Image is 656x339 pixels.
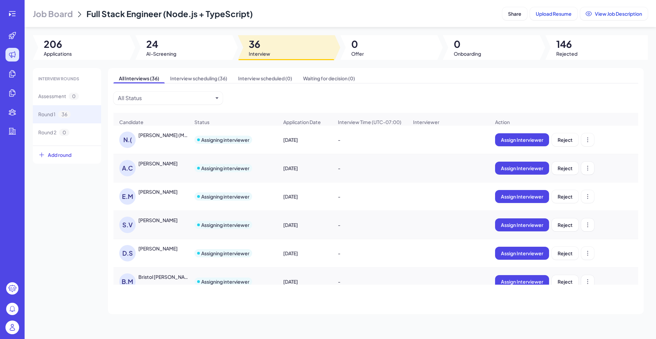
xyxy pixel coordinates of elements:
[558,250,573,256] span: Reject
[552,247,578,260] button: Reject
[495,119,510,125] span: Action
[501,279,543,285] span: Assign Interviewer
[278,187,332,206] div: [DATE]
[119,217,136,233] div: S.V
[530,7,577,20] button: Upload Resume
[552,133,578,146] button: Reject
[558,193,573,200] span: Reject
[119,245,136,261] div: D.S
[278,130,332,149] div: [DATE]
[332,159,407,178] div: -
[201,165,249,172] div: Assigning interviewer
[69,93,79,100] span: 0
[201,221,249,228] div: Assigning interviewer
[201,250,249,257] div: Assigning interviewer
[495,218,549,231] button: Assign Interviewer
[138,160,178,167] div: Alexander Chepakovich
[38,93,66,100] span: Assessment
[165,73,233,83] span: Interview scheduling (36)
[278,159,332,178] div: [DATE]
[332,187,407,206] div: -
[351,50,364,57] span: Offer
[58,111,71,118] span: 36
[201,193,249,200] div: Assigning interviewer
[495,247,549,260] button: Assign Interviewer
[33,71,101,87] div: INTERVIEW ROUNDS
[86,9,253,19] span: Full Stack Engineer (Node.js + TypeScript)
[495,133,549,146] button: Assign Interviewer
[508,11,521,17] span: Share
[119,119,143,125] span: Candidate
[48,151,71,158] span: Add round
[552,162,578,175] button: Reject
[558,165,573,171] span: Reject
[118,94,142,102] div: All Status
[495,190,549,203] button: Assign Interviewer
[233,73,298,83] span: Interview scheduled (0)
[59,129,69,136] span: 0
[298,73,360,83] span: Waiting for decision (0)
[501,193,543,200] span: Assign Interviewer
[119,188,136,205] div: E.M
[38,111,55,118] span: Round 1
[501,222,543,228] span: Assign Interviewer
[138,217,178,223] div: Shruti Varade
[552,275,578,288] button: Reject
[351,38,364,50] span: 0
[249,50,270,57] span: Interview
[283,119,321,125] span: Application Date
[118,94,213,102] button: All Status
[552,218,578,231] button: Reject
[595,11,642,17] span: View Job Description
[495,275,549,288] button: Assign Interviewer
[332,244,407,263] div: -
[536,11,572,17] span: Upload Resume
[332,130,407,149] div: -
[501,137,543,143] span: Assign Interviewer
[580,7,648,20] button: View Job Description
[502,7,527,20] button: Share
[278,244,332,263] div: [DATE]
[201,278,249,285] div: Assigning interviewer
[552,190,578,203] button: Reject
[249,38,270,50] span: 36
[558,279,573,285] span: Reject
[146,50,176,57] span: AI-Screening
[113,73,165,83] span: All Interviews (36)
[558,137,573,143] span: Reject
[454,50,481,57] span: Onboarding
[278,215,332,234] div: [DATE]
[332,215,407,234] div: -
[138,273,189,280] div: Bristol Myers
[119,160,136,176] div: A.C
[495,162,549,175] button: Assign Interviewer
[413,119,439,125] span: Interviewer
[38,129,56,136] span: Round 2
[44,38,72,50] span: 206
[501,250,543,256] span: Assign Interviewer
[338,119,401,125] span: Interview Time (UTC-07:00)
[194,119,209,125] span: Status
[138,132,189,138] div: Nick (Mykyta) Havrylov
[33,8,73,19] span: Job Board
[33,146,101,164] button: Add round
[119,273,136,290] div: B.M
[556,50,577,57] span: Rejected
[278,272,332,291] div: [DATE]
[556,38,577,50] span: 146
[44,50,72,57] span: Applications
[201,136,249,143] div: Assigning interviewer
[138,245,178,252] div: DANIEL SEAGREN
[558,222,573,228] span: Reject
[454,38,481,50] span: 0
[5,321,19,334] img: user_logo.png
[501,165,543,171] span: Assign Interviewer
[332,272,407,291] div: -
[146,38,176,50] span: 24
[119,132,136,148] div: N.(
[138,188,178,195] div: Eric Mulhern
